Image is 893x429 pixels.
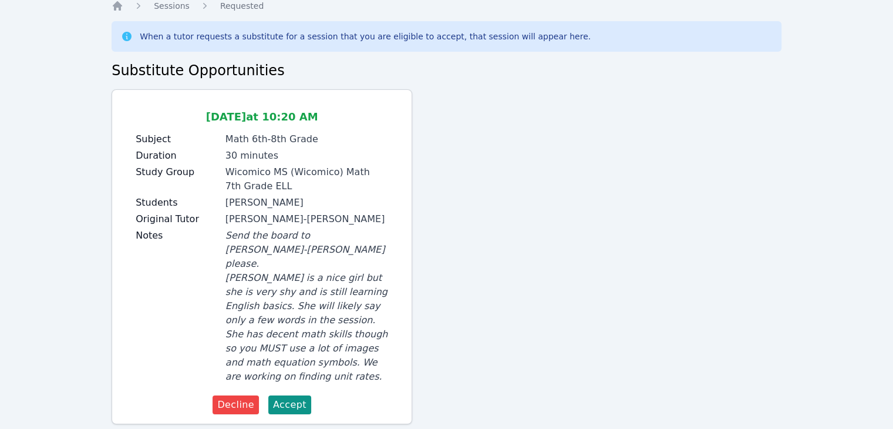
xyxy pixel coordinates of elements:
button: Decline [213,396,259,414]
span: [DATE] at 10:20 AM [206,110,318,123]
label: Duration [136,149,218,163]
div: When a tutor requests a substitute for a session that you are eligible to accept, that session wi... [140,31,591,42]
div: Wicomico MS (Wicomico) Math 7th Grade ELL [225,165,388,193]
div: [PERSON_NAME]-[PERSON_NAME] [225,212,388,226]
span: Decline [217,398,254,412]
label: Original Tutor [136,212,218,226]
span: Sessions [154,1,190,11]
label: Students [136,196,218,210]
button: Accept [268,396,311,414]
div: 30 minutes [225,149,388,163]
label: Subject [136,132,218,146]
label: Notes [136,229,218,243]
div: [PERSON_NAME] [225,196,388,210]
span: Send the board to [PERSON_NAME]-[PERSON_NAME] please. [PERSON_NAME] is a nice girl but she is ver... [225,230,388,382]
span: Accept [273,398,306,412]
div: Math 6th-8th Grade [225,132,388,146]
label: Study Group [136,165,218,179]
span: Requested [220,1,264,11]
h2: Substitute Opportunities [112,61,781,80]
